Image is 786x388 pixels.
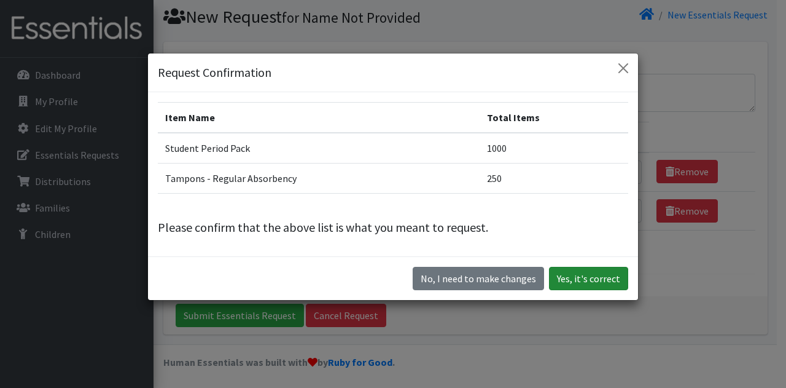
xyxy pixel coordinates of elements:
[480,133,628,164] td: 1000
[158,164,480,194] td: Tampons - Regular Absorbency
[613,58,633,78] button: Close
[158,133,480,164] td: Student Period Pack
[158,218,628,237] p: Please confirm that the above list is what you meant to request.
[158,63,271,82] h5: Request Confirmation
[413,267,544,290] button: No I need to make changes
[549,267,628,290] button: Yes, it's correct
[480,164,628,194] td: 250
[480,103,628,133] th: Total Items
[158,103,480,133] th: Item Name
